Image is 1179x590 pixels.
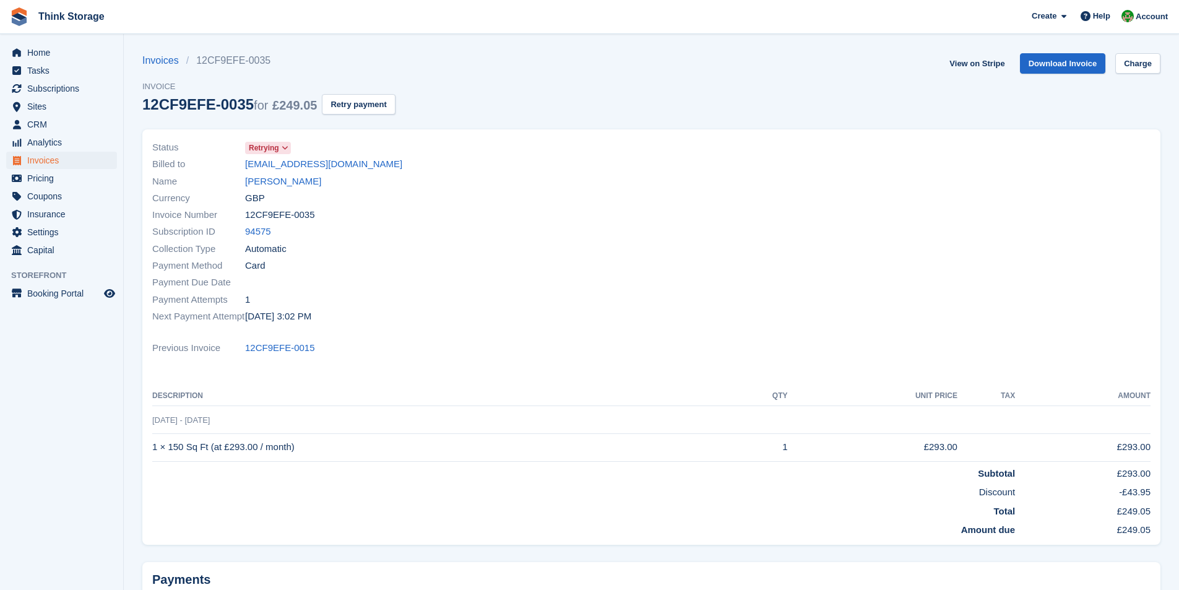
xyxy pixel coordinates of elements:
[27,98,101,115] span: Sites
[142,80,395,93] span: Invoice
[6,98,117,115] a: menu
[152,293,245,307] span: Payment Attempts
[142,96,317,113] div: 12CF9EFE-0035
[1136,11,1168,23] span: Account
[6,188,117,205] a: menu
[245,293,250,307] span: 1
[142,53,186,68] a: Invoices
[6,62,117,79] a: menu
[152,225,245,239] span: Subscription ID
[1015,461,1151,480] td: £293.00
[245,141,291,155] a: Retrying
[6,116,117,133] a: menu
[152,242,245,256] span: Collection Type
[1121,10,1134,22] img: Sarah Mackie
[33,6,110,27] a: Think Storage
[27,152,101,169] span: Invoices
[726,386,788,406] th: QTY
[1020,53,1106,74] a: Download Invoice
[6,241,117,259] a: menu
[1115,53,1160,74] a: Charge
[152,480,1015,500] td: Discount
[245,157,402,171] a: [EMAIL_ADDRESS][DOMAIN_NAME]
[152,415,210,425] span: [DATE] - [DATE]
[726,433,788,461] td: 1
[249,142,279,154] span: Retrying
[787,433,957,461] td: £293.00
[27,80,101,97] span: Subscriptions
[152,572,1151,588] h2: Payments
[6,223,117,241] a: menu
[27,134,101,151] span: Analytics
[245,191,265,206] span: GBP
[6,170,117,187] a: menu
[787,386,957,406] th: Unit Price
[245,341,315,355] a: 12CF9EFE-0015
[1015,518,1151,537] td: £249.05
[10,7,28,26] img: stora-icon-8386f47178a22dfd0bd8f6a31ec36ba5ce8667c1dd55bd0f319d3a0aa187defe.svg
[152,433,726,461] td: 1 × 150 Sq Ft (at £293.00 / month)
[152,157,245,171] span: Billed to
[1032,10,1056,22] span: Create
[1015,433,1151,461] td: £293.00
[1015,500,1151,519] td: £249.05
[6,134,117,151] a: menu
[27,44,101,61] span: Home
[27,116,101,133] span: CRM
[152,141,245,155] span: Status
[6,44,117,61] a: menu
[152,275,245,290] span: Payment Due Date
[254,98,268,112] span: for
[245,208,315,222] span: 12CF9EFE-0035
[27,62,101,79] span: Tasks
[961,524,1016,535] strong: Amount due
[27,170,101,187] span: Pricing
[152,341,245,355] span: Previous Invoice
[6,206,117,223] a: menu
[245,259,266,273] span: Card
[152,259,245,273] span: Payment Method
[27,206,101,223] span: Insurance
[993,506,1015,516] strong: Total
[152,175,245,189] span: Name
[944,53,1009,74] a: View on Stripe
[245,175,321,189] a: [PERSON_NAME]
[152,191,245,206] span: Currency
[152,386,726,406] th: Description
[245,310,311,324] time: 2025-09-20 14:02:13 UTC
[245,242,287,256] span: Automatic
[27,241,101,259] span: Capital
[1015,386,1151,406] th: Amount
[978,468,1015,479] strong: Subtotal
[322,94,395,115] button: Retry payment
[27,285,101,302] span: Booking Portal
[152,310,245,324] span: Next Payment Attempt
[1093,10,1110,22] span: Help
[6,80,117,97] a: menu
[1015,480,1151,500] td: -£43.95
[142,53,395,68] nav: breadcrumbs
[6,152,117,169] a: menu
[11,269,123,282] span: Storefront
[27,188,101,205] span: Coupons
[102,286,117,301] a: Preview store
[27,223,101,241] span: Settings
[6,285,117,302] a: menu
[245,225,271,239] a: 94575
[152,208,245,222] span: Invoice Number
[272,98,317,112] span: £249.05
[957,386,1015,406] th: Tax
